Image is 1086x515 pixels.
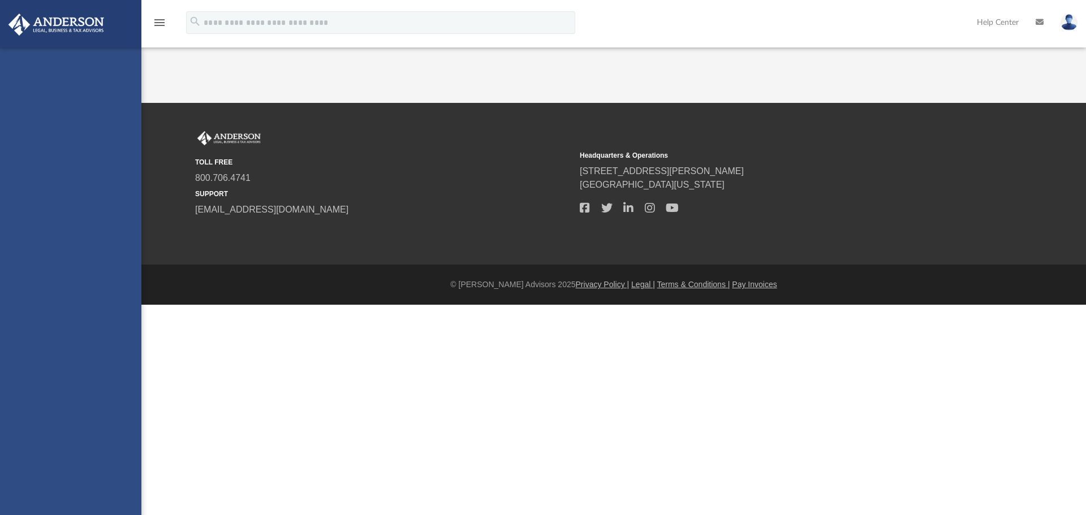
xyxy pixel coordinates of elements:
img: User Pic [1061,14,1078,31]
small: TOLL FREE [195,157,572,167]
small: Headquarters & Operations [580,150,956,161]
a: Terms & Conditions | [657,280,730,289]
img: Anderson Advisors Platinum Portal [195,131,263,146]
i: menu [153,16,166,29]
i: search [189,15,201,28]
a: 800.706.4741 [195,173,251,183]
a: Legal | [631,280,655,289]
a: menu [153,21,166,29]
small: SUPPORT [195,189,572,199]
a: [EMAIL_ADDRESS][DOMAIN_NAME] [195,205,348,214]
a: Privacy Policy | [576,280,630,289]
a: [GEOGRAPHIC_DATA][US_STATE] [580,180,725,189]
div: © [PERSON_NAME] Advisors 2025 [141,279,1086,291]
a: [STREET_ADDRESS][PERSON_NAME] [580,166,744,176]
a: Pay Invoices [732,280,777,289]
img: Anderson Advisors Platinum Portal [5,14,107,36]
